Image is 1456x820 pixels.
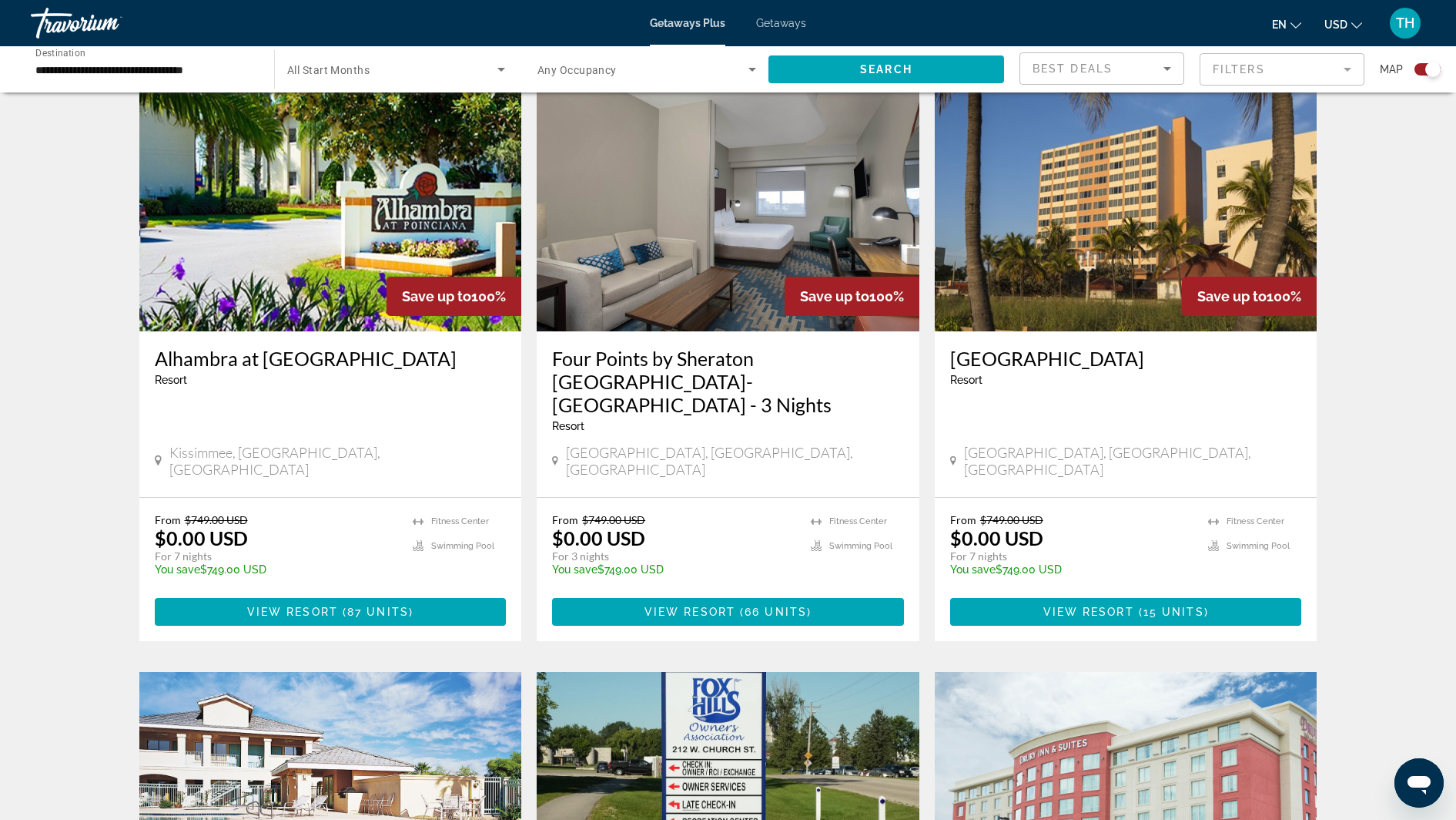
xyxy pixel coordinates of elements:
span: From [950,513,976,526]
button: Filter [1200,52,1364,86]
div: 100% [387,277,521,316]
span: From [155,513,181,526]
img: 1938E01L.jpg [935,85,1317,331]
span: ( ) [338,606,413,618]
button: Change language [1272,13,1301,35]
button: View Resort(87 units) [155,598,507,626]
button: User Menu [1385,7,1425,39]
p: $749.00 USD [155,563,398,576]
span: From [552,513,578,526]
span: 87 units [347,606,409,618]
p: $0.00 USD [155,526,248,549]
div: 100% [785,277,919,316]
p: $0.00 USD [552,526,645,549]
span: en [1272,18,1287,31]
span: Resort [552,420,584,432]
span: ( ) [1134,606,1209,618]
span: Resort [950,374,982,386]
button: View Resort(15 units) [950,598,1302,626]
button: Search [768,55,1004,83]
span: Fitness Center [829,516,887,526]
span: You save [950,563,996,576]
span: $749.00 USD [185,513,248,526]
span: ( ) [735,606,812,618]
span: View Resort [247,606,338,618]
span: $749.00 USD [980,513,1043,526]
span: You save [552,563,597,576]
span: Save up to [800,288,869,304]
span: Swimming Pool [1227,541,1290,551]
span: Resort [155,374,187,386]
span: 66 units [745,606,807,618]
span: All Start Months [287,64,370,76]
a: Four Points by Sheraton [GEOGRAPHIC_DATA]-[GEOGRAPHIC_DATA] - 3 Nights [552,347,904,416]
span: Destination [35,47,85,58]
iframe: Button to launch messaging window [1394,758,1444,808]
span: Best Deals [1033,62,1113,75]
img: 4036O01X.jpg [139,85,522,331]
span: View Resort [1043,606,1134,618]
p: $749.00 USD [552,563,795,576]
span: 15 units [1143,606,1204,618]
span: USD [1324,18,1347,31]
p: For 7 nights [950,549,1193,563]
span: Swimming Pool [431,541,494,551]
span: Any Occupancy [537,64,617,76]
div: 100% [1182,277,1317,316]
span: Fitness Center [1227,516,1284,526]
span: View Resort [644,606,735,618]
span: Save up to [1197,288,1267,304]
a: Getaways Plus [650,17,725,29]
span: You save [155,563,200,576]
span: Fitness Center [431,516,489,526]
span: Save up to [402,288,471,304]
p: $749.00 USD [950,563,1193,576]
img: S090I01X.jpg [537,85,919,331]
span: [GEOGRAPHIC_DATA], [GEOGRAPHIC_DATA], [GEOGRAPHIC_DATA] [964,444,1302,478]
a: Alhambra at [GEOGRAPHIC_DATA] [155,347,507,370]
mat-select: Sort by [1033,59,1171,78]
button: View Resort(66 units) [552,598,904,626]
a: Travorium [31,3,185,43]
span: $749.00 USD [582,513,645,526]
a: Getaways [756,17,806,29]
p: For 3 nights [552,549,795,563]
span: Map [1380,59,1403,80]
span: [GEOGRAPHIC_DATA], [GEOGRAPHIC_DATA], [GEOGRAPHIC_DATA] [566,444,904,478]
span: Swimming Pool [829,541,892,551]
button: Change currency [1324,13,1362,35]
span: TH [1396,15,1414,31]
span: Search [860,63,912,76]
p: For 7 nights [155,549,398,563]
a: [GEOGRAPHIC_DATA] [950,347,1302,370]
p: $0.00 USD [950,526,1043,549]
span: Kissimmee, [GEOGRAPHIC_DATA], [GEOGRAPHIC_DATA] [169,444,506,478]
